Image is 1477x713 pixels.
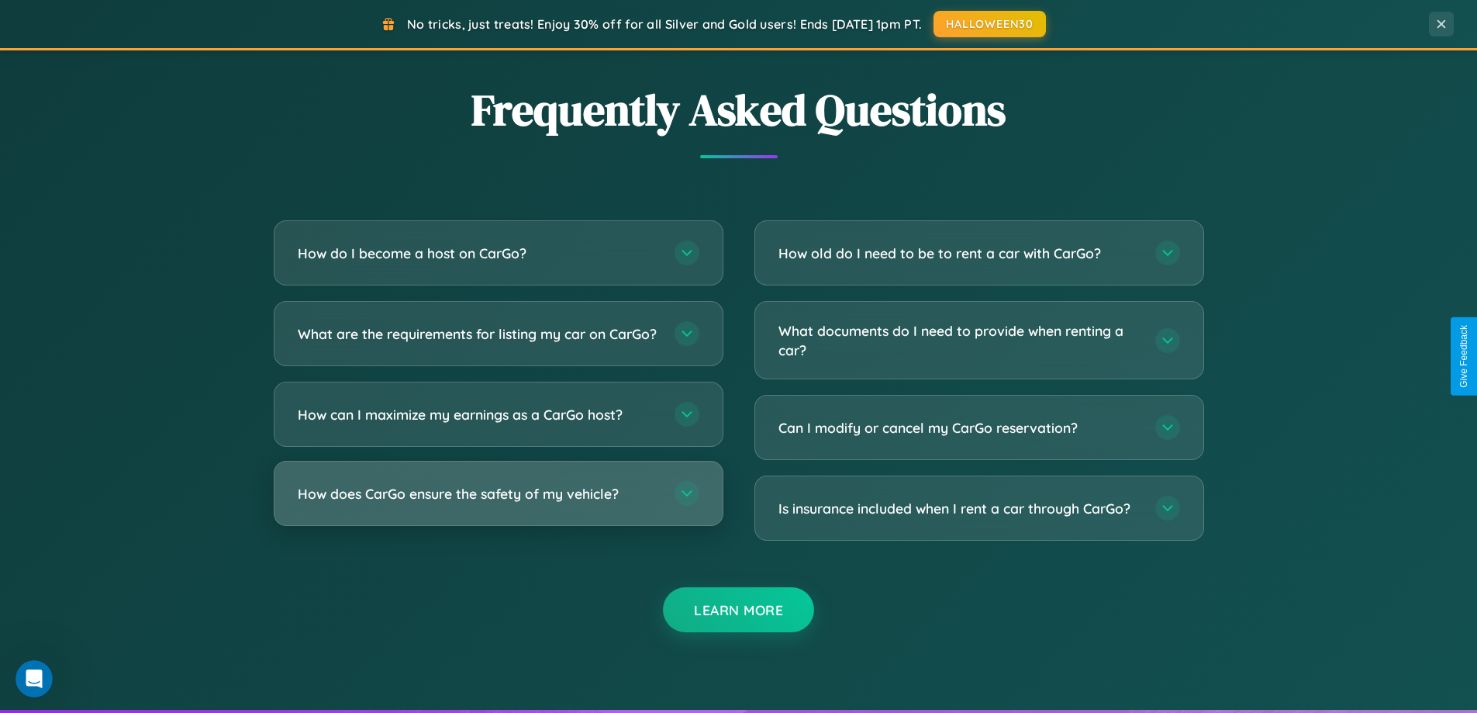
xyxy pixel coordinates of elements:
h3: What are the requirements for listing my car on CarGo? [298,324,659,344]
button: Learn More [663,587,814,632]
h3: How can I maximize my earnings as a CarGo host? [298,405,659,424]
span: No tricks, just treats! Enjoy 30% off for all Silver and Gold users! Ends [DATE] 1pm PT. [407,16,922,32]
h3: What documents do I need to provide when renting a car? [778,321,1140,359]
div: Give Feedback [1458,325,1469,388]
h3: How do I become a host on CarGo? [298,244,659,263]
h3: How does CarGo ensure the safety of my vehicle? [298,484,659,504]
button: HALLOWEEN30 [933,11,1046,37]
h3: Can I modify or cancel my CarGo reservation? [778,418,1140,438]
h3: Is insurance included when I rent a car through CarGo? [778,499,1140,518]
iframe: Intercom live chat [16,660,53,697]
h3: How old do I need to be to rent a car with CarGo? [778,244,1140,263]
h2: Frequently Asked Questions [274,80,1204,140]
